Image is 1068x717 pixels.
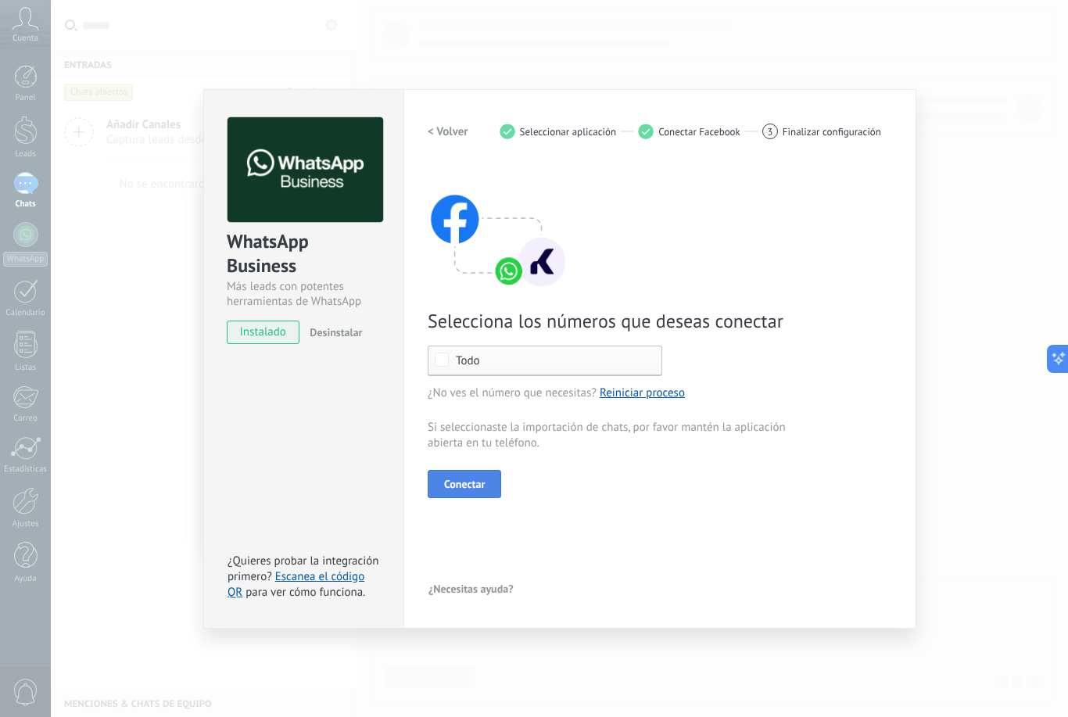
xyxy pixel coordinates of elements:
[227,279,381,309] div: Más leads con potentes herramientas de WhatsApp
[303,321,362,344] button: Desinstalar
[520,126,617,138] span: Seleccionar aplicación
[228,117,383,223] img: logo_main.png
[227,229,381,279] div: WhatsApp Business
[428,420,800,451] span: Si seleccionaste la importación de chats, por favor mantén la aplicación abierta en tu teléfono.
[228,554,379,584] span: ¿Quieres probar la integración primero?
[658,126,740,138] span: Conectar Facebook
[228,321,299,344] span: instalado
[428,309,800,333] span: Selecciona los números que deseas conectar
[767,125,772,138] span: 3
[428,117,468,145] button: < Volver
[245,585,365,600] span: para ver cómo funciona.
[456,355,480,367] div: Todo
[428,124,468,139] h2: < Volver
[444,479,485,489] span: Conectar
[428,164,568,289] img: connect with facebook
[428,577,514,600] button: ¿Necesitas ayuda?
[428,470,501,498] button: Conectar
[783,126,881,138] span: Finalizar configuración
[600,385,685,400] a: Reiniciar proceso
[428,385,685,401] span: ¿No ves el número que necesitas?
[228,569,364,600] a: Escanea el código QR
[428,583,514,594] span: ¿Necesitas ayuda?
[310,325,362,339] span: Desinstalar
